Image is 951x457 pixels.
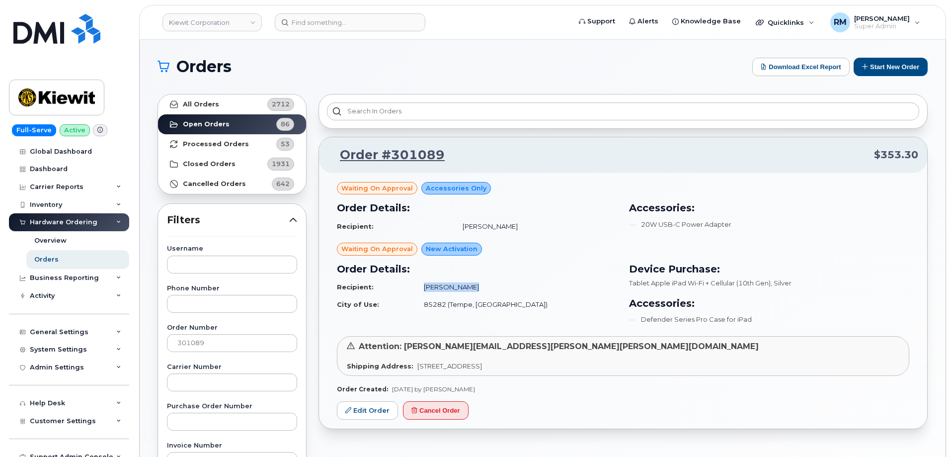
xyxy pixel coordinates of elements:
label: Purchase Order Number [167,403,297,410]
td: [PERSON_NAME] [454,218,617,235]
strong: Recipient: [337,222,374,230]
label: Username [167,246,297,252]
strong: Recipient: [337,283,374,291]
button: Start New Order [854,58,928,76]
h3: Device Purchase: [629,262,909,276]
h3: Accessories: [629,296,909,311]
li: 20W USB-C Power Adapter [629,220,909,229]
span: Tablet Apple iPad Wi-Fi + Cellular (10th Gen) [629,279,771,287]
td: 85282 (Tempe, [GEOGRAPHIC_DATA]) [415,296,617,313]
a: Processed Orders53 [158,134,306,154]
span: 1931 [272,159,290,169]
label: Phone Number [167,285,297,292]
a: Order #301089 [328,146,445,164]
strong: Open Orders [183,120,230,128]
span: [STREET_ADDRESS] [417,362,482,370]
a: All Orders2712 [158,94,306,114]
strong: Processed Orders [183,140,249,148]
a: Closed Orders1931 [158,154,306,174]
button: Download Excel Report [752,58,850,76]
button: Cancel Order [403,401,469,420]
a: Edit Order [337,401,398,420]
strong: Closed Orders [183,160,236,168]
span: Filters [167,213,289,227]
span: New Activation [426,244,477,254]
h3: Order Details: [337,262,617,276]
label: Order Number [167,325,297,331]
h3: Accessories: [629,200,909,215]
strong: Cancelled Orders [183,180,246,188]
input: Search in orders [327,102,919,120]
span: , Silver [771,279,792,287]
span: Waiting On Approval [341,244,413,254]
strong: Shipping Address: [347,362,413,370]
span: 53 [281,139,290,149]
span: 2712 [272,99,290,109]
span: 642 [276,179,290,188]
strong: Order Created: [337,385,388,393]
a: Cancelled Orders642 [158,174,306,194]
label: Carrier Number [167,364,297,370]
h3: Order Details: [337,200,617,215]
li: Defender Series Pro Case for iPad [629,315,909,324]
span: [DATE] by [PERSON_NAME] [392,385,475,393]
strong: City of Use: [337,300,379,308]
span: Waiting On Approval [341,183,413,193]
label: Invoice Number [167,443,297,449]
iframe: Messenger Launcher [908,414,944,450]
a: Open Orders86 [158,114,306,134]
span: $353.30 [874,148,918,162]
td: [PERSON_NAME] [415,278,617,296]
span: 86 [281,119,290,129]
span: Accessories Only [426,183,486,193]
span: Attention: [PERSON_NAME][EMAIL_ADDRESS][PERSON_NAME][PERSON_NAME][DOMAIN_NAME] [359,342,759,351]
strong: All Orders [183,100,219,108]
span: Orders [176,59,232,74]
